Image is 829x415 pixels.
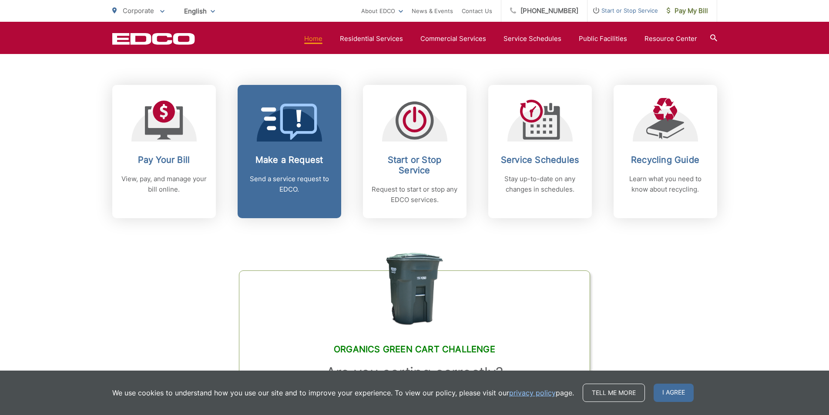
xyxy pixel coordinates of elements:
[420,34,486,44] a: Commercial Services
[579,34,627,44] a: Public Facilities
[654,384,694,402] span: I agree
[361,6,403,16] a: About EDCO
[261,364,567,381] h3: Are you sorting correctly?
[372,184,458,205] p: Request to start or stop any EDCO services.
[622,174,708,195] p: Learn what you need to know about recycling.
[509,388,556,398] a: privacy policy
[614,85,717,218] a: Recycling Guide Learn what you need to know about recycling.
[412,6,453,16] a: News & Events
[246,155,332,165] h2: Make a Request
[123,7,154,15] span: Corporate
[246,174,332,195] p: Send a service request to EDCO.
[488,85,592,218] a: Service Schedules Stay up-to-date on any changes in schedules.
[583,384,645,402] a: Tell me more
[340,34,403,44] a: Residential Services
[121,155,207,165] h2: Pay Your Bill
[497,155,583,165] h2: Service Schedules
[462,6,492,16] a: Contact Us
[112,85,216,218] a: Pay Your Bill View, pay, and manage your bill online.
[667,6,708,16] span: Pay My Bill
[497,174,583,195] p: Stay up-to-date on any changes in schedules.
[121,174,207,195] p: View, pay, and manage your bill online.
[644,34,697,44] a: Resource Center
[112,388,574,398] p: We use cookies to understand how you use our site and to improve your experience. To view our pol...
[503,34,561,44] a: Service Schedules
[112,33,195,45] a: EDCD logo. Return to the homepage.
[261,344,567,354] h2: Organics Green Cart Challenge
[372,155,458,175] h2: Start or Stop Service
[622,155,708,165] h2: Recycling Guide
[238,85,341,218] a: Make a Request Send a service request to EDCO.
[178,3,222,19] span: English
[304,34,322,44] a: Home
